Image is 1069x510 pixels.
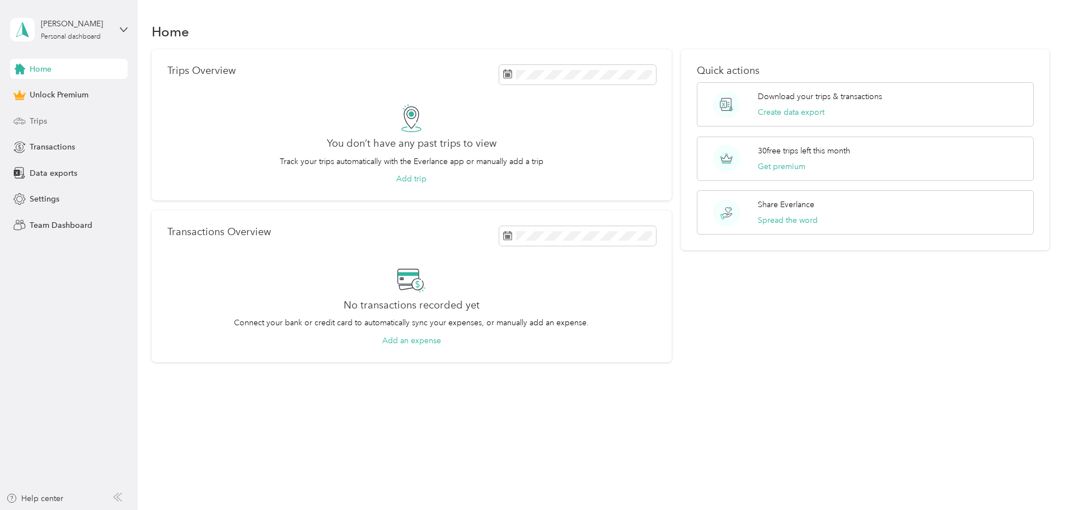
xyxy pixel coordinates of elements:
p: Share Everlance [758,199,814,210]
p: 30 free trips left this month [758,145,850,157]
p: Track your trips automatically with the Everlance app or manually add a trip [280,156,543,167]
p: Download your trips & transactions [758,91,882,102]
button: Add trip [396,173,426,185]
span: Unlock Premium [30,89,88,101]
p: Trips Overview [167,65,236,77]
button: Add an expense [382,335,441,347]
span: Team Dashboard [30,219,92,231]
span: Data exports [30,167,77,179]
span: Transactions [30,141,75,153]
iframe: Everlance-gr Chat Button Frame [1006,447,1069,510]
span: Home [30,63,51,75]
button: Spread the word [758,214,818,226]
button: Get premium [758,161,805,172]
h2: No transactions recorded yet [344,300,480,311]
p: Connect your bank or credit card to automatically sync your expenses, or manually add an expense. [234,317,589,329]
p: Quick actions [697,65,1034,77]
h2: You don’t have any past trips to view [327,138,496,149]
span: Trips [30,115,47,127]
button: Create data export [758,106,824,118]
div: Personal dashboard [41,34,101,40]
h1: Home [152,26,189,38]
div: [PERSON_NAME] [41,18,111,30]
p: Transactions Overview [167,226,271,238]
button: Help center [6,493,63,504]
span: Settings [30,193,59,205]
